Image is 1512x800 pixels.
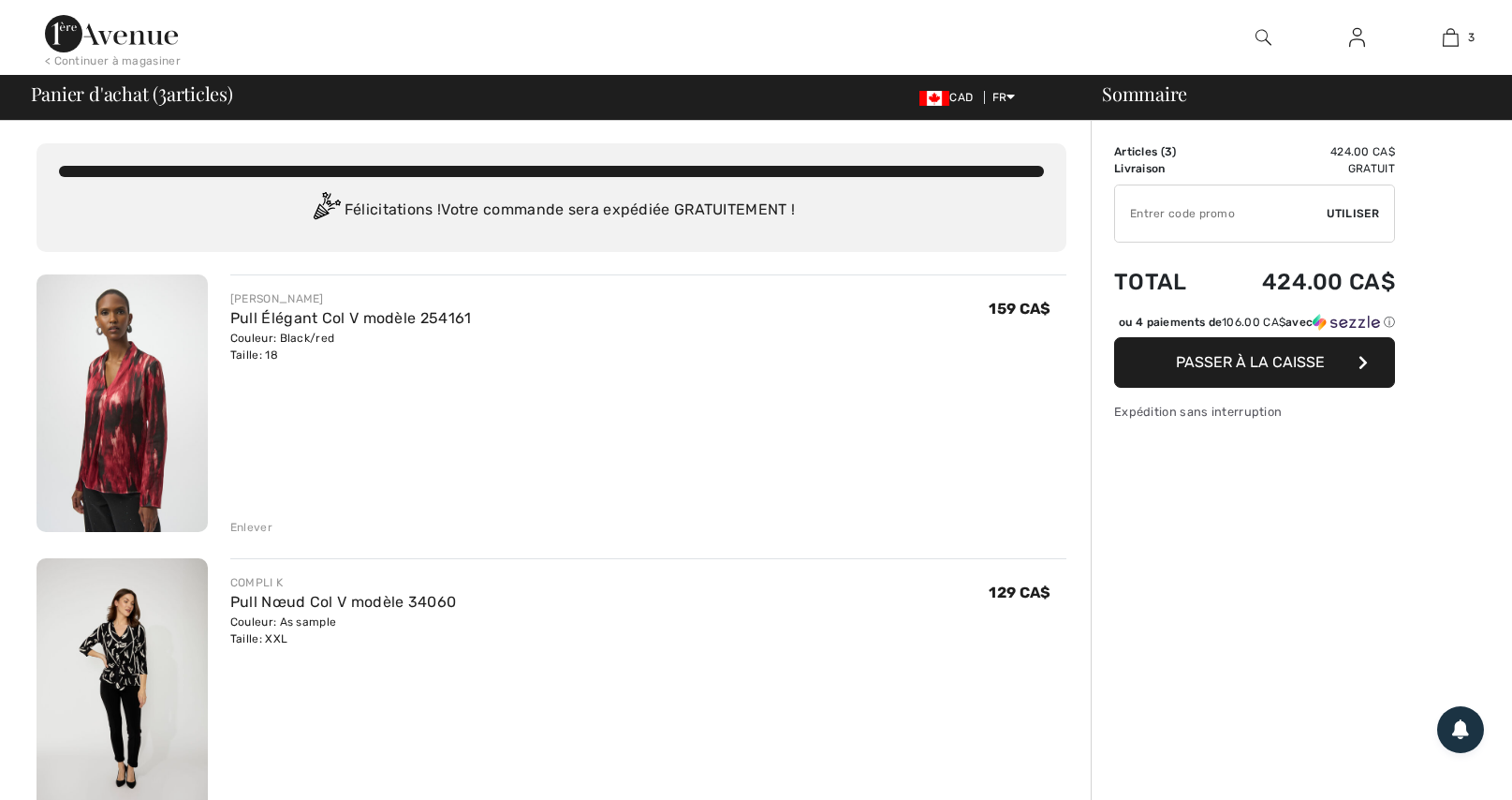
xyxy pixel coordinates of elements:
[1114,337,1395,388] button: Passer à la caisse
[919,91,949,106] img: Canadian Dollar
[989,300,1050,318] span: 159 CA$
[1468,29,1475,46] span: 3
[1213,160,1395,177] td: Gratuit
[1079,84,1501,103] div: Sommaire
[230,519,272,536] div: Enlever
[1213,250,1395,314] td: 424.00 CA$
[1114,403,1395,421] div: Expédition sans interruption
[1119,314,1395,331] div: ou 4 paiements de avec
[230,574,456,591] div: COMPLI K
[1114,143,1213,160] td: Articles ( )
[1327,205,1379,222] span: Utiliser
[1114,160,1213,177] td: Livraison
[1334,26,1380,50] a: Se connecter
[919,91,980,104] span: CAD
[1114,250,1213,314] td: Total
[230,290,472,307] div: [PERSON_NAME]
[1115,185,1327,242] input: Code promo
[158,80,167,104] span: 3
[989,584,1050,601] span: 129 CA$
[992,91,1016,104] span: FR
[230,614,456,647] div: Couleur: As sample Taille: XXL
[307,192,345,230] img: Congratulation2.svg
[59,192,1044,230] div: Félicitations ! Votre commande sera expédiée GRATUITEMENT !
[1176,353,1325,371] span: Passer à la caisse
[230,593,456,611] a: Pull Nœud Col V modèle 34060
[1313,314,1380,331] img: Sezzle
[1213,143,1395,160] td: 424.00 CA$
[1114,314,1395,337] div: ou 4 paiements de106.00 CA$avecSezzle Cliquez pour en savoir plus sur Sezzle
[45,52,181,69] div: < Continuer à magasiner
[230,309,472,327] a: Pull Élégant Col V modèle 254161
[31,84,233,103] span: Panier d'achat ( articles)
[45,15,178,52] img: 1ère Avenue
[37,274,208,532] img: Pull Élégant Col V modèle 254161
[1255,26,1271,49] img: recherche
[230,330,472,363] div: Couleur: Black/red Taille: 18
[1222,316,1285,329] span: 106.00 CA$
[1165,145,1172,158] span: 3
[1404,26,1496,49] a: 3
[1349,26,1365,49] img: Mes infos
[1443,26,1459,49] img: Mon panier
